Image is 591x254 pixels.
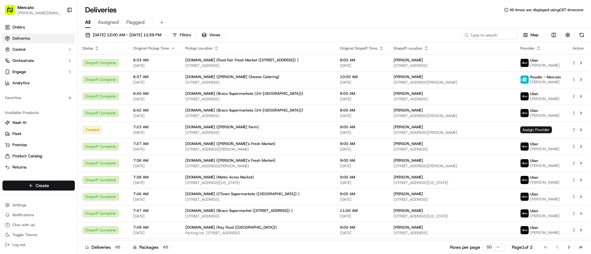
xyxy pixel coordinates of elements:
[2,118,75,128] button: Nash AI
[512,244,533,250] div: Page 1 of 2
[169,31,194,39] button: Filters
[12,24,25,30] span: Orders
[340,80,384,85] span: [DATE]
[2,221,75,229] button: Chat with us!
[521,176,529,184] img: uber-new-logo.jpeg
[340,74,384,79] span: 10:00 AM
[185,208,293,213] span: [DOMAIN_NAME] (Bravo Supermarket ([STREET_ADDRESS]) )
[2,78,75,88] a: Analytics
[2,108,75,118] div: Available Products
[133,175,175,180] span: 7:38 AM
[530,108,539,113] span: Uber
[340,91,384,96] span: 8:00 AM
[394,225,423,230] span: [PERSON_NAME]
[530,208,539,213] span: Uber
[394,130,510,135] span: [STREET_ADDRESS][PERSON_NAME]
[340,108,384,113] span: 8:00 AM
[340,208,384,213] span: 11:00 AM
[133,208,175,213] span: 7:47 AM
[50,87,102,99] a: 💻API Documentation
[113,244,123,250] div: 65
[530,158,539,163] span: Uber
[85,19,90,26] span: All
[185,74,279,79] span: [DOMAIN_NAME] ([PERSON_NAME] Cheese Catering)
[17,4,34,11] button: Mercato
[340,175,384,180] span: 9:00 AM
[185,97,330,102] span: [STREET_ADDRESS]
[530,192,539,197] span: Uber
[530,197,560,202] span: [PERSON_NAME]
[52,90,57,95] div: 💻
[530,147,560,151] span: [PERSON_NAME]
[394,180,510,185] span: [STREET_ADDRESS][US_STATE]
[521,159,529,167] img: uber-new-logo.jpeg
[185,225,277,230] span: [DOMAIN_NAME] (Key Food ([GEOGRAPHIC_DATA]))
[394,97,510,102] span: [STREET_ADDRESS]
[2,33,75,43] a: Deliveries
[133,130,175,135] span: [DATE]
[185,80,330,85] span: [STREET_ADDRESS]
[133,125,175,129] span: 7:23 AM
[133,230,175,235] span: [DATE]
[2,240,75,249] button: Log out
[133,244,170,250] div: Packages
[2,151,75,161] button: Product Catalog
[21,59,102,65] div: Start new chat
[185,230,330,235] span: Parking lot, [STREET_ADDRESS]
[2,140,75,150] button: Promise
[340,180,384,185] span: [DATE]
[530,58,539,63] span: Uber
[340,191,384,196] span: 9:00 AM
[133,164,175,169] span: [DATE]
[394,80,510,85] span: [STREET_ADDRESS][PERSON_NAME]
[161,244,170,250] div: 65
[133,46,169,51] span: Original Pickup Time
[185,130,330,135] span: [STREET_ADDRESS]
[462,31,518,39] input: Type to search
[394,208,423,213] span: [PERSON_NAME]
[126,19,145,26] span: Flagged
[530,230,560,235] span: [PERSON_NAME]
[2,67,75,77] button: Engage
[530,113,560,118] span: [PERSON_NAME]
[12,131,21,137] span: Fleet
[133,91,175,96] span: 6:40 AM
[17,11,62,15] button: [PERSON_NAME][EMAIL_ADDRESS][PERSON_NAME][DOMAIN_NAME]
[450,244,480,250] p: Rows per page
[133,158,175,163] span: 7:36 AM
[12,36,30,41] span: Deliveries
[2,201,75,209] button: Settings
[185,91,303,96] span: [DOMAIN_NAME] (Bravo Supermarkets (24-[GEOGRAPHIC_DATA]))
[2,181,75,190] button: Create
[185,125,259,129] span: [DOMAIN_NAME] ([PERSON_NAME] Farm)
[394,214,510,219] span: [STREET_ADDRESS][US_STATE]
[5,153,72,159] a: Product Catalog
[185,180,330,185] span: [STREET_ADDRESS][US_STATE]
[133,113,175,118] span: [DATE]
[185,197,330,202] span: [STREET_ADDRESS]
[394,74,423,79] span: [PERSON_NAME]
[12,164,26,170] span: Returns
[199,31,223,39] button: Views
[2,93,75,103] div: Favorites
[12,142,27,148] span: Promise
[521,209,529,217] img: uber-new-logo.jpeg
[185,58,299,63] span: [DOMAIN_NAME] (Food Fair Fresh Market ([STREET_ADDRESS]) )
[133,147,175,152] span: [DATE]
[106,61,113,68] button: Start new chat
[577,31,586,39] button: Refresh
[185,46,213,51] span: Pickup Location
[4,87,50,99] a: 📗Knowledge Base
[133,74,175,79] span: 6:37 AM
[44,105,75,110] a: Powered byPylon
[133,80,175,85] span: [DATE]
[530,80,561,85] span: [PERSON_NAME]
[394,191,423,196] span: [PERSON_NAME]
[510,7,584,12] span: All times are displayed using CST timezone
[6,25,113,35] p: Welcome 👋
[83,46,93,51] span: Status
[12,222,35,227] span: Chat with us!
[2,129,75,139] button: Fleet
[340,58,384,63] span: 8:00 AM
